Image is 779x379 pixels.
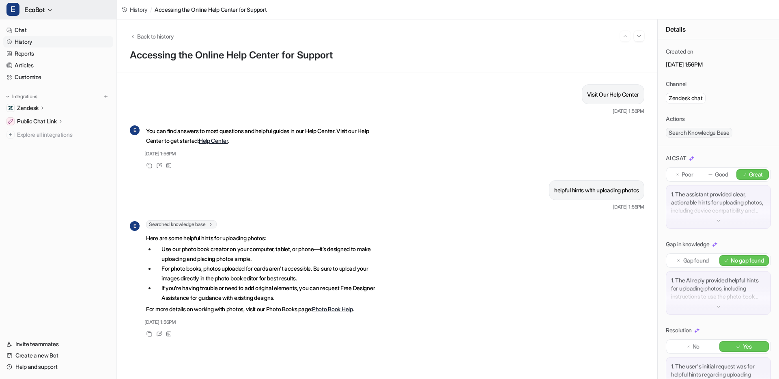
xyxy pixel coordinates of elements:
[137,32,174,41] span: Back to history
[743,342,752,351] p: Yes
[671,276,766,301] p: 1. The AI reply provided helpful hints for uploading photos, including instructions to use the ph...
[146,220,217,228] span: Searched knowledge base
[3,60,113,71] a: Articles
[3,48,113,59] a: Reports
[130,221,140,231] span: E
[620,31,631,41] button: Go to previous session
[130,125,140,135] span: E
[3,36,113,47] a: History
[666,128,732,138] span: Search Knowledge Base
[130,50,644,61] h1: Accessing the Online Help Center for Support
[3,24,113,36] a: Chat
[312,306,353,312] a: Photo Book Help
[666,60,771,69] p: [DATE] 1:56PM
[666,154,686,162] p: AI CSAT
[144,319,176,326] span: [DATE] 1:56PM
[130,5,148,14] span: History
[130,32,174,41] button: Back to history
[658,19,779,39] div: Details
[5,94,11,99] img: expand menu
[587,90,639,99] p: Visit Our Help Center
[12,93,37,100] p: Integrations
[17,104,39,112] p: Zendesk
[671,190,766,215] p: 1. The assistant provided clear, actionable hints for uploading photos, including device compatib...
[199,137,228,144] a: Help Center
[24,4,45,15] span: EcoBot
[666,326,692,334] p: Resolution
[155,5,267,14] span: Accessing the Online Help Center for Support
[8,119,13,124] img: Public Chat Link
[669,94,703,102] p: Zendesk chat
[731,256,764,265] p: No gap found
[554,185,639,195] p: helpful hints with uploading photos
[6,3,19,16] span: E
[666,115,685,123] p: Actions
[146,304,383,314] p: For more details on working with photos, visit our Photo Books page: .
[693,342,699,351] p: No
[622,32,628,40] img: Previous session
[3,71,113,83] a: Customize
[666,80,686,88] p: Channel
[613,203,644,211] span: [DATE] 1:56PM
[150,5,152,14] span: /
[122,5,148,14] a: History
[666,47,693,56] p: Created on
[749,170,763,179] p: Great
[634,31,644,41] button: Go to next session
[715,170,728,179] p: Good
[155,244,383,264] li: Use our photo book creator on your computer, tablet, or phone—it’s designed to make uploading and...
[155,264,383,283] li: For photo books, photos uploaded for cards aren't accessible. Be sure to upload your images direc...
[17,117,57,125] p: Public Chat Link
[716,304,721,310] img: down-arrow
[636,32,642,40] img: Next session
[3,338,113,350] a: Invite teammates
[613,108,644,115] span: [DATE] 1:56PM
[3,350,113,361] a: Create a new Bot
[146,126,383,146] p: You can find answers to most questions and helpful guides in our Help Center. Visit our Help Cent...
[155,283,383,303] li: If you’re having trouble or need to add original elements, you can request Free Designer Assistan...
[3,361,113,373] a: Help and support
[683,256,709,265] p: Gap found
[3,93,40,101] button: Integrations
[666,240,710,248] p: Gap in knowledge
[3,129,113,140] a: Explore all integrations
[8,106,13,110] img: Zendesk
[103,94,109,99] img: menu_add.svg
[144,150,176,157] span: [DATE] 1:56PM
[17,128,110,141] span: Explore all integrations
[716,218,721,224] img: down-arrow
[682,170,693,179] p: Poor
[6,131,15,139] img: explore all integrations
[146,233,383,243] p: Here are some helpful hints for uploading photos:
